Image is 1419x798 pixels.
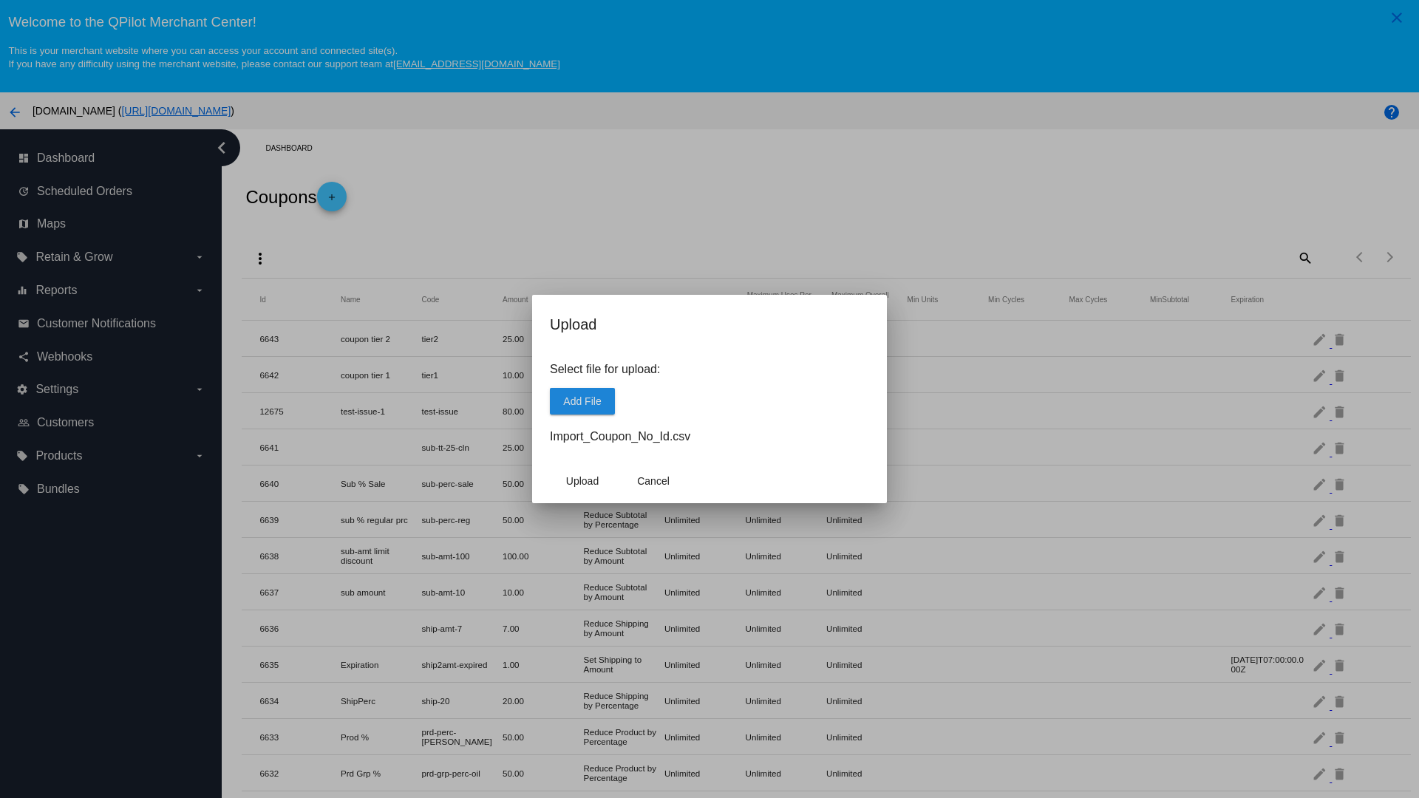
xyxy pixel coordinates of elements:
button: Upload [550,468,615,494]
h4: Import_Coupon_No_Id.csv [550,430,869,443]
button: Add File [550,388,615,415]
span: Upload [566,475,599,487]
span: Cancel [637,475,670,487]
h2: Upload [550,313,869,336]
button: Close dialog [621,468,686,494]
span: Add File [563,395,601,407]
p: Select file for upload: [550,363,869,376]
